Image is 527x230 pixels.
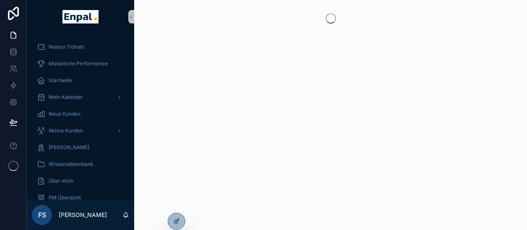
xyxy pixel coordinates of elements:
[59,211,107,219] p: [PERSON_NAME]
[32,90,129,105] a: Mein Kalender
[32,106,129,121] a: Neue Kunden
[27,34,134,200] div: scrollable content
[49,161,93,168] span: Wissensdatenbank
[49,111,80,117] span: Neue Kunden
[32,140,129,155] a: [PERSON_NAME]
[32,157,129,172] a: Wissensdatenbank
[49,60,108,67] span: Monatliche Performance
[32,56,129,71] a: Monatliche Performance
[32,39,129,54] a: Noloco Tickets
[49,178,73,184] span: Über mich
[32,73,129,88] a: Startseite
[62,10,98,23] img: App logo
[38,210,46,220] span: FS
[49,44,84,50] span: Noloco Tickets
[49,94,83,101] span: Mein Kalender
[32,123,129,138] a: Aktive Kunden
[49,144,89,151] span: [PERSON_NAME]
[49,194,81,201] span: PM Übersicht
[49,127,83,134] span: Aktive Kunden
[32,190,129,205] a: PM Übersicht
[32,173,129,189] a: Über mich
[49,77,72,84] span: Startseite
